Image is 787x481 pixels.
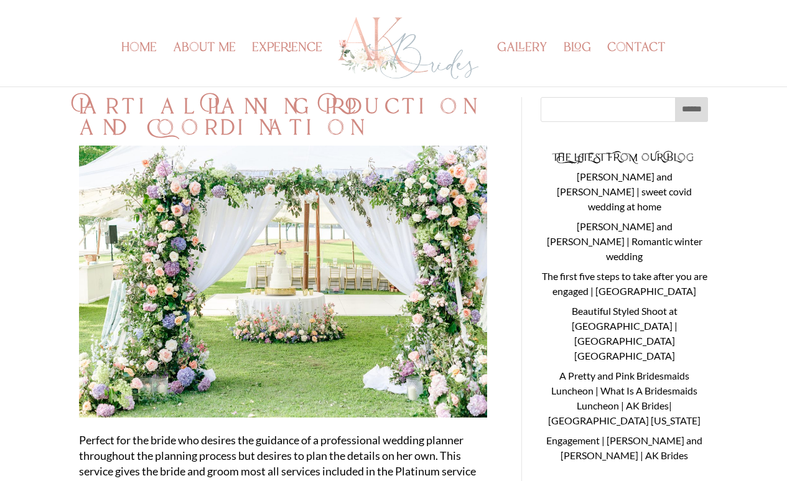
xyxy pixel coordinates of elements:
img: Los Angeles Wedding Planner - AK Brides [336,14,481,83]
h2: Partial Planning Production and Coordination [79,97,487,146]
a: [PERSON_NAME] and [PERSON_NAME] | sweet covid wedding at home [557,170,692,212]
h4: The Latest from Our Blog [541,153,708,169]
a: Beautiful Styled Shoot at [GEOGRAPHIC_DATA] | [GEOGRAPHIC_DATA] [GEOGRAPHIC_DATA] [572,305,678,362]
a: Engagement | [PERSON_NAME] and [PERSON_NAME] | AK Brides [546,434,702,461]
a: home [121,44,157,86]
a: blog [564,44,591,86]
a: gallery [497,44,547,86]
a: The first five steps to take after you are engaged | [GEOGRAPHIC_DATA] [542,270,707,297]
a: contact [607,44,666,86]
a: A Pretty and Pink Bridesmaids Luncheon | What Is A Bridesmaids Luncheon | AK Brides| [GEOGRAPHIC_... [548,370,701,426]
a: experience [252,44,322,86]
a: about me [173,44,236,86]
a: [PERSON_NAME] and [PERSON_NAME] | Romantic winter wedding [547,220,702,262]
